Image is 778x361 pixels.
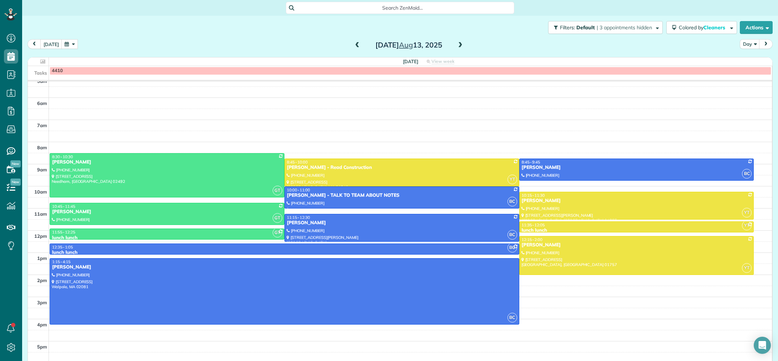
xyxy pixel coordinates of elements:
span: [DATE] [403,59,418,64]
span: 8:45 - 10:00 [287,160,308,165]
div: lunch lunch [52,235,282,241]
span: 10am [34,189,47,195]
span: 6am [37,100,47,106]
span: 7am [37,122,47,128]
span: 10:15 - 11:30 [522,193,545,198]
a: Filters: Default | 3 appointments hidden [545,21,663,34]
button: Actions [740,21,773,34]
span: BC [742,169,752,179]
span: Aug [399,40,413,49]
div: [PERSON_NAME] [521,198,752,204]
div: lunch lunch [52,250,517,256]
span: YT [742,263,752,273]
span: Cleaners [703,24,726,31]
span: BC [507,197,517,206]
span: GT [273,186,282,195]
span: 10:00 - 11:00 [287,187,310,192]
span: View week [431,59,454,64]
span: 8am [37,145,47,150]
span: YT [507,175,517,184]
span: 11:35 - 12:05 [522,222,545,227]
span: 5pm [37,344,47,350]
div: Open Intercom Messenger [754,337,771,354]
button: [DATE] [40,39,62,49]
span: 11:55 - 12:25 [52,230,75,235]
span: 1:15 - 4:15 [52,259,71,264]
span: 12:35 - 1:05 [52,245,73,250]
span: 3pm [37,300,47,305]
div: [PERSON_NAME] [52,264,517,270]
span: GT [273,228,282,237]
div: [PERSON_NAME] [52,159,282,165]
div: [PERSON_NAME] [287,220,517,226]
button: next [759,39,773,49]
span: 11am [34,211,47,217]
span: New [10,179,21,186]
span: New [10,160,21,167]
div: [PERSON_NAME] [521,242,752,248]
span: 8:30 - 10:30 [52,154,73,159]
span: BC [507,243,517,252]
span: Filters: [560,24,575,31]
span: 4410 [52,68,63,74]
span: BC [507,313,517,322]
span: 12:15 - 2:00 [522,237,542,242]
span: 4pm [37,322,47,327]
span: 2pm [37,277,47,283]
span: GT [273,213,282,223]
span: 5am [37,78,47,84]
span: 11:15 - 12:30 [287,215,310,220]
div: [PERSON_NAME] - TALK TO TEAM ABOUT NOTES [287,192,517,199]
button: Filters: Default | 3 appointments hidden [548,21,663,34]
span: 9am [37,167,47,172]
span: BC [507,230,517,240]
span: | 3 appointments hidden [597,24,652,31]
div: [PERSON_NAME] [52,209,282,215]
div: [PERSON_NAME] [521,165,752,171]
button: Day [740,39,760,49]
div: lunch lunch [521,227,752,234]
div: [PERSON_NAME] - Read Construction [287,165,517,171]
span: 10:45 - 11:45 [52,204,75,209]
button: Colored byCleaners [666,21,737,34]
span: YT [742,221,752,230]
button: prev [27,39,41,49]
span: 12pm [34,233,47,239]
span: YT [742,208,752,217]
span: Colored by [679,24,728,31]
span: Default [576,24,595,31]
h2: [DATE] 13, 2025 [364,41,453,49]
span: 8:45 - 9:45 [522,160,540,165]
span: 1pm [37,255,47,261]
